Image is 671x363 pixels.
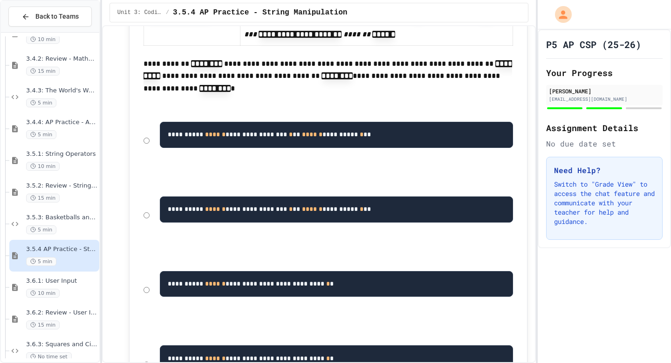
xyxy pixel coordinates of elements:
[26,289,60,298] span: 10 min
[545,4,574,25] div: My Account
[546,121,663,134] h2: Assignment Details
[26,162,60,171] span: 10 min
[26,55,97,63] span: 3.4.2: Review - Mathematical Operators
[26,98,56,107] span: 5 min
[26,150,97,158] span: 3.5.1: String Operators
[8,7,92,27] button: Back to Teams
[26,341,97,349] span: 3.6.3: Squares and Circles
[26,182,97,190] span: 3.5.2: Review - String Operators
[549,87,660,95] div: [PERSON_NAME]
[26,119,97,126] span: 3.4.4: AP Practice - Arithmetic Operators
[26,352,72,361] span: No time set
[26,214,97,222] span: 3.5.3: Basketballs and Footballs
[26,257,56,266] span: 5 min
[166,9,169,16] span: /
[26,130,56,139] span: 5 min
[26,225,56,234] span: 5 min
[26,35,60,44] span: 10 min
[546,138,663,149] div: No due date set
[554,165,655,176] h3: Need Help?
[26,87,97,95] span: 3.4.3: The World's Worst Farmers Market
[554,180,655,226] p: Switch to "Grade View" to access the chat feature and communicate with your teacher for help and ...
[546,66,663,79] h2: Your Progress
[26,194,60,202] span: 15 min
[35,12,79,21] span: Back to Teams
[546,38,641,51] h1: P5 AP CSP (25-26)
[26,321,60,329] span: 15 min
[26,245,97,253] span: 3.5.4 AP Practice - String Manipulation
[117,9,162,16] span: Unit 3: Coding
[549,96,660,103] div: [EMAIL_ADDRESS][DOMAIN_NAME]
[173,7,347,18] span: 3.5.4 AP Practice - String Manipulation
[26,277,97,285] span: 3.6.1: User Input
[26,67,60,76] span: 15 min
[26,309,97,317] span: 3.6.2: Review - User Input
